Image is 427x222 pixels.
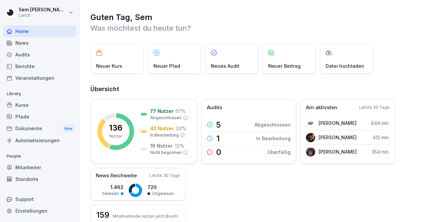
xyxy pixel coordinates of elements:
a: Standorte [3,173,76,185]
p: 77 Nutzer [150,107,173,115]
p: Neues Audit [211,62,240,69]
p: 57 % [175,107,185,115]
p: [PERSON_NAME] [319,120,357,127]
a: DokumenteNew [3,123,76,135]
p: Nicht begonnen [150,150,181,156]
p: [PERSON_NAME] [319,148,357,155]
p: Datei hochladen [326,62,364,69]
p: Lanch [19,13,67,18]
p: 43 Nutzer [150,125,174,132]
a: Audits [3,49,76,60]
a: Home [3,25,76,37]
p: 5 [216,121,221,129]
p: In Bearbeitung [256,135,291,142]
p: Letzte 30 Tage [359,104,390,110]
p: 354 min. [372,148,390,155]
p: Nutzer [109,133,122,139]
p: Letzte 30 Tage [149,173,180,179]
p: Neuer Kurs [96,62,122,69]
a: Veranstaltungen [3,72,76,84]
a: Pfade [3,111,76,123]
p: Neuer Pfad [153,62,180,69]
p: Mitarbeitende nutzen jetzt Bounti [113,214,178,219]
p: 1 [216,135,220,143]
div: Dokumente [3,123,76,135]
p: Abgeschlossen [150,115,181,121]
a: Berichte [3,60,76,72]
img: tuffdpty6lyagsdz77hga43y.png [306,147,315,157]
p: Gelesen [102,191,119,197]
div: Support [3,193,76,205]
p: [PERSON_NAME] [319,134,357,141]
p: 12 % [175,142,184,149]
p: People [3,151,76,162]
h2: Übersicht [90,84,417,94]
a: Einstellungen [3,205,76,217]
div: New [63,125,74,133]
p: In Bearbeitung [150,132,179,138]
p: News Reichweite [96,172,137,180]
p: Was möchtest du heute tun? [90,23,417,33]
p: Überfällig [268,149,291,156]
p: 1.462 [102,184,123,191]
p: Library [3,88,76,99]
p: 16 Nutzer [150,142,173,149]
a: Mitarbeiter [3,162,76,173]
img: lbqg5rbd359cn7pzouma6c8b.png [306,133,315,142]
p: 412 min. [373,134,390,141]
p: Audits [207,104,222,112]
h3: 159 [96,209,109,221]
div: AP [306,119,315,128]
p: Ungelesen [152,191,174,197]
a: News [3,37,76,49]
p: 0 [216,148,221,156]
a: Automatisierungen [3,135,76,146]
p: Neuer Beitrag [268,62,301,69]
p: 844 min. [371,120,390,127]
p: 32 % [176,125,186,132]
p: Am aktivsten [306,104,337,112]
p: Abgeschlossen [255,121,291,128]
p: 136 [109,124,122,132]
p: 720 [147,184,174,191]
h1: Guten Tag, Sem [90,12,417,23]
a: Kurse [3,99,76,111]
p: Sem [PERSON_NAME] [19,7,67,13]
